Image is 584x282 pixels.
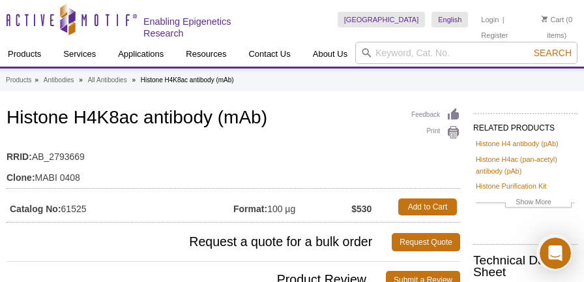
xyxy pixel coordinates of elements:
strong: Format: [233,203,267,215]
a: Applications [110,42,171,67]
td: 61525 [7,195,233,219]
a: [GEOGRAPHIC_DATA] [338,12,426,27]
a: Add to Cart [398,198,457,215]
td: AB_2793669 [7,143,460,164]
a: Login [481,15,499,24]
a: Histone Purification Kit [476,180,547,192]
a: Antibodies [44,74,74,86]
span: Request a quote for a bulk order [7,233,392,251]
li: » [132,76,136,84]
h2: Technical Data Sheet [473,255,577,278]
a: Resources [178,42,234,67]
iframe: Intercom live chat [540,238,571,269]
h1: Histone H4K8ac antibody (mAb) [7,108,460,130]
a: English [431,12,468,27]
td: MABI 0408 [7,164,460,185]
li: | [503,12,504,27]
strong: Clone: [7,172,35,183]
a: All Antibodies [88,74,127,86]
strong: $530 [351,203,372,215]
button: Search [530,47,576,59]
h2: Enabling Epigenetics Research [143,16,252,39]
td: 100 µg [233,195,351,219]
input: Keyword, Cat. No. [355,42,577,64]
li: » [79,76,83,84]
a: Contact Us [241,42,298,67]
li: » [35,76,38,84]
a: About Us [305,42,355,67]
a: Services [55,42,104,67]
a: Cart [542,15,564,24]
a: Show More [476,196,575,211]
img: Your Cart [542,16,547,22]
li: Histone H4K8ac antibody (mAb) [141,76,234,84]
iframe: Intercom live chat discovery launcher [536,234,573,271]
li: (0 items) [536,12,577,43]
h2: RELATED PRODUCTS [473,113,577,136]
span: Search [534,48,572,58]
a: Feedback [411,108,460,122]
a: Products [6,74,31,86]
a: Histone H4 antibody (pAb) [476,138,559,149]
a: Print [411,125,460,140]
strong: RRID: [7,151,32,163]
a: Register [481,31,508,40]
a: Histone H4ac (pan-acetyl) antibody (pAb) [476,153,575,177]
strong: Catalog No: [10,203,61,215]
a: Request Quote [392,233,460,251]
